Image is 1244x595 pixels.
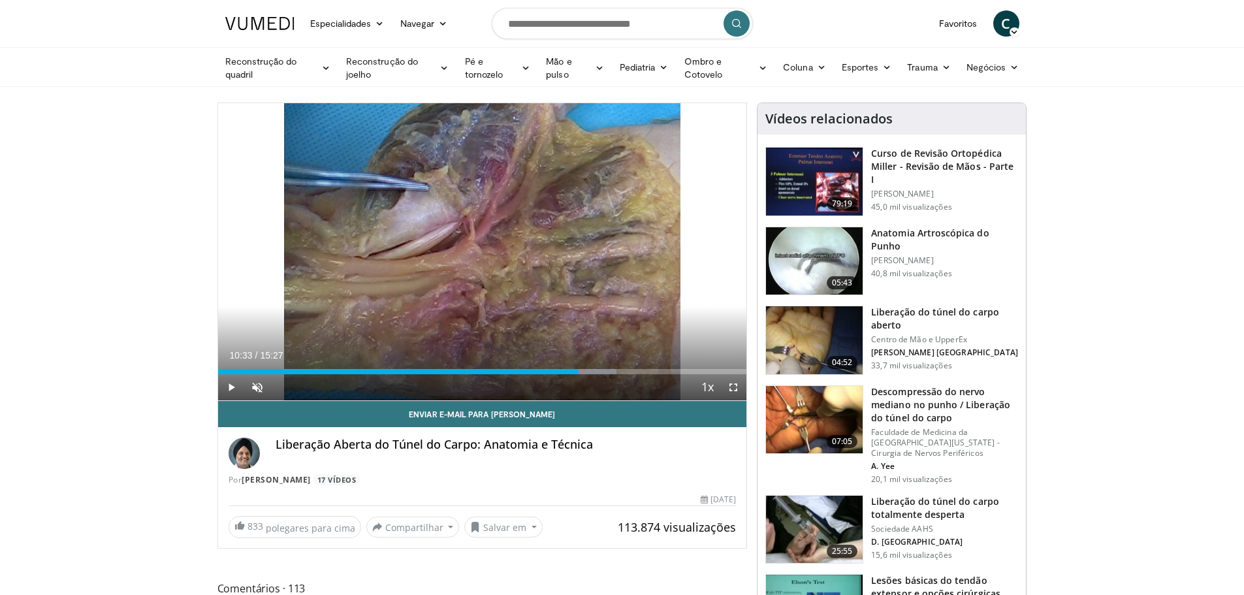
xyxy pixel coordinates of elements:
button: Salvar em [464,517,543,538]
font: Compartilhar [385,521,443,534]
a: 04:52 Liberação do túnel do carpo aberto Centro de Mão e UpperEx [PERSON_NAME] [GEOGRAPHIC_DATA] ... [765,306,1018,375]
img: 54315_0000_3.png.150x105_q85_crop-smart_upscale.jpg [766,306,863,374]
img: Avatar [229,438,260,469]
a: Pé e tornozelo [457,55,539,81]
a: Navegar [392,10,456,37]
font: Sociedade AAHS [871,523,933,534]
font: Descompressão do nervo mediano no punho / Liberação do túnel do carpo [871,385,1010,424]
a: Pediatria [612,54,677,80]
font: Especialidades [310,18,372,29]
button: Playback Rate [694,374,720,400]
font: 113.874 visualizações [618,519,736,535]
font: 04:52 [832,357,853,368]
font: Vídeos relacionados [765,110,893,127]
font: polegares para cima [266,522,355,534]
button: Fullscreen [720,374,746,400]
a: Coluna [775,54,834,80]
button: Unmute [244,374,270,400]
font: Negócios [966,61,1006,72]
font: Esportes [842,61,879,72]
font: 45,0 mil visualizações [871,201,952,212]
a: 79:19 Curso de Revisão Ortopédica Miller - Revisão de Mãos - Parte I [PERSON_NAME] 45,0 mil visua... [765,147,1018,216]
font: D. [GEOGRAPHIC_DATA] [871,536,963,547]
font: A. Yee [871,460,895,472]
a: Mão e pulso [538,55,612,81]
a: Enviar e-mail para [PERSON_NAME] [218,401,747,427]
font: Salvar em [483,521,526,534]
font: Liberação Aberta do Túnel do Carpo: Anatomia e Técnica [276,436,593,452]
font: 33,7 mil visualizações [871,360,952,371]
a: Esportes [834,54,900,80]
font: Pediatria [620,61,656,72]
font: Coluna [783,61,812,72]
font: [PERSON_NAME] [871,188,934,199]
font: Ombro e Cotovelo [684,56,723,80]
a: 07:05 Descompressão do nervo mediano no punho / Liberação do túnel do carpo Faculdade de Medicina... [765,385,1018,485]
button: Play [218,374,244,400]
span: 10:33 [230,350,253,361]
a: 833 polegares para cima [229,516,361,538]
font: 07:05 [832,436,853,447]
font: Mão e pulso [546,56,571,80]
font: [PERSON_NAME] [871,255,934,266]
font: Reconstrução do quadril [225,56,297,80]
font: Curso de Revisão Ortopédica Miller - Revisão de Mãos - Parte I [871,147,1013,185]
font: C [1001,14,1010,33]
a: C [993,10,1019,37]
button: Compartilhar [366,517,460,538]
a: Ombro e Cotovelo [677,55,776,81]
img: a6f1be81-36ec-4e38-ae6b-7e5798b3883c.150x105_q85_crop-smart_upscale.jpg [766,227,863,295]
font: [PERSON_NAME] [GEOGRAPHIC_DATA] [871,347,1018,358]
a: Negócios [959,54,1027,80]
font: 40,8 mil visualizações [871,268,952,279]
font: 05:43 [832,277,853,288]
font: 20,1 mil visualizações [871,474,952,485]
a: [PERSON_NAME] [242,474,311,485]
img: Logotipo da VuMedi [225,17,295,30]
font: [DATE] [710,494,736,505]
font: 25:55 [832,545,853,556]
input: Pesquisar tópicos, intervenções [492,8,753,39]
font: Navegar [400,18,435,29]
font: Trauma [907,61,937,72]
font: 17 vídeos [317,475,357,485]
font: Reconstrução do joelho [346,56,418,80]
a: Reconstrução do joelho [338,55,457,81]
font: Pé e tornozelo [465,56,503,80]
span: / [255,350,258,361]
font: Por [229,474,242,485]
img: 80b671cc-e6c2-4c30-b4fd-e019560497a8.150x105_q85_crop-smart_upscale.jpg [766,386,863,454]
img: wide_awake_carpal_tunnel_100008556_2.jpg.150x105_q85_crop-smart_upscale.jpg [766,496,863,564]
div: Progress Bar [218,369,747,374]
font: Liberação do túnel do carpo aberto [871,306,999,331]
span: 15:27 [260,350,283,361]
a: Reconstrução do quadril [217,55,338,81]
a: Favoritos [931,10,985,37]
font: Anatomia Artroscópica do Punho [871,227,989,252]
video-js: Video Player [218,103,747,401]
font: 15,6 mil visualizações [871,549,952,560]
font: 79:19 [832,198,853,209]
a: Trauma [899,54,959,80]
font: Faculdade de Medicina da [GEOGRAPHIC_DATA][US_STATE] - Cirurgia de Nervos Periféricos [871,426,999,458]
font: Liberação do túnel do carpo totalmente desperta [871,495,999,521]
font: 833 [247,520,263,532]
font: Enviar e-mail para [PERSON_NAME] [409,410,555,419]
a: 17 vídeos [313,474,360,485]
a: 25:55 Liberação do túnel do carpo totalmente desperta Sociedade AAHS D. [GEOGRAPHIC_DATA] 15,6 mi... [765,495,1018,564]
a: Especialidades [302,10,392,37]
font: Favoritos [939,18,978,29]
img: miller_1.png.150x105_q85_crop-smart_upscale.jpg [766,148,863,216]
a: 05:43 Anatomia Artroscópica do Punho [PERSON_NAME] 40,8 mil visualizações [765,227,1018,296]
font: Centro de Mão e UpperEx [871,334,967,345]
